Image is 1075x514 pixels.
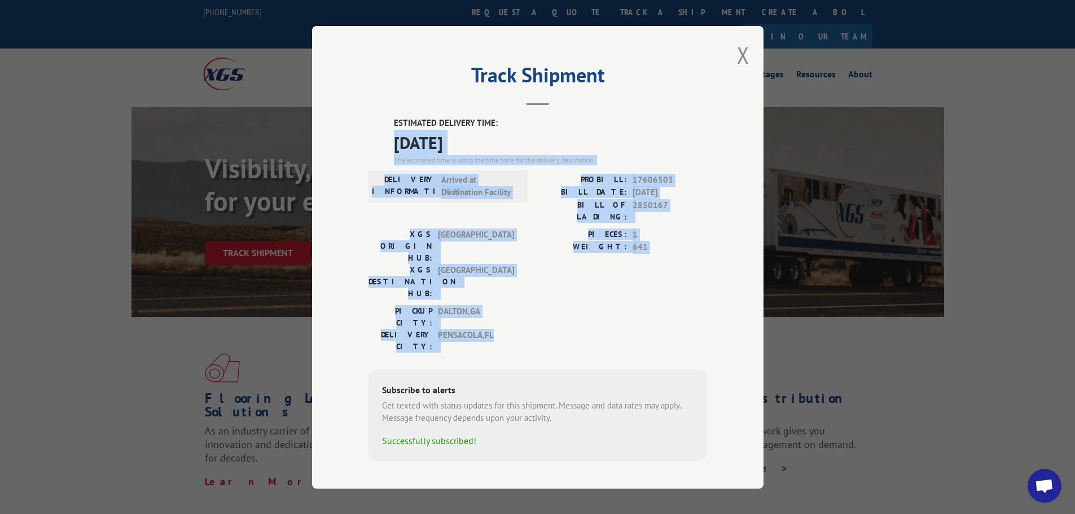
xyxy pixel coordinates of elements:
label: BILL DATE: [538,186,627,199]
div: The estimated time is using the time zone for the delivery destination. [394,155,707,165]
span: [GEOGRAPHIC_DATA] [438,263,514,299]
span: 2850167 [633,199,707,222]
h2: Track Shipment [368,67,707,89]
button: Close modal [737,40,749,70]
div: Get texted with status updates for this shipment. Message and data rates may apply. Message frequ... [382,399,694,424]
span: 641 [633,241,707,254]
label: BILL OF LADING: [538,199,627,222]
label: DELIVERY CITY: [368,328,432,352]
span: 17606503 [633,173,707,186]
div: Open chat [1028,469,1061,503]
label: PIECES: [538,228,627,241]
label: WEIGHT: [538,241,627,254]
span: 1 [633,228,707,241]
label: ESTIMATED DELIVERY TIME: [394,117,707,130]
label: PROBILL: [538,173,627,186]
label: XGS ORIGIN HUB: [368,228,432,263]
div: Subscribe to alerts [382,383,694,399]
span: Arrived at Destination Facility [441,173,517,199]
span: [GEOGRAPHIC_DATA] [438,228,514,263]
label: DELIVERY INFORMATION: [372,173,436,199]
span: [DATE] [633,186,707,199]
div: Successfully subscribed! [382,433,694,447]
label: PICKUP CITY: [368,305,432,328]
label: XGS DESTINATION HUB: [368,263,432,299]
span: DALTON , GA [438,305,514,328]
span: PENSACOLA , FL [438,328,514,352]
span: [DATE] [394,129,707,155]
